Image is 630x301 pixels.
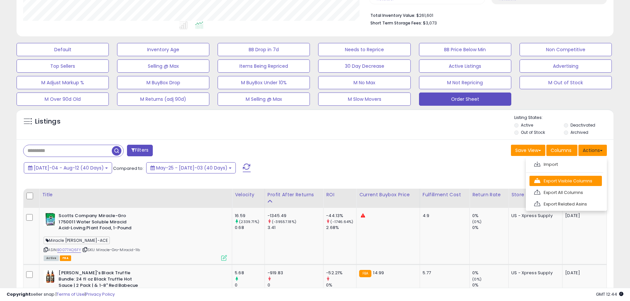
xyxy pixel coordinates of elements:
[423,213,465,219] div: 4.9
[218,43,310,56] button: BB Drop in 7d
[546,145,577,156] button: Columns
[17,76,109,89] button: M Adjust Markup %
[44,255,59,261] span: All listings currently available for purchase on Amazon
[156,165,228,171] span: May-25 - [DATE]-03 (40 Days)
[359,270,371,277] small: FBA
[529,176,602,186] a: Export Visible Columns
[235,191,262,198] div: Velocity
[235,225,265,231] div: 0.68
[511,213,557,219] div: US - Xpress Supply
[521,130,545,135] label: Out of Stock
[472,277,482,282] small: (0%)
[117,93,209,106] button: M Returns (adj 90d)
[520,43,612,56] button: Non Competitive
[419,76,511,89] button: M Not Repricing
[370,11,602,19] li: $261,601
[59,270,139,296] b: [PERSON_NAME]'s Black Truffle Bundle: 24 fl oz Black Truffle Hot Sauce | 2 Pack | & 1-8" Red Babe...
[570,130,588,135] label: Archived
[42,191,229,198] div: Title
[419,43,511,56] button: BB Price Below Min
[235,213,265,219] div: 16.59
[565,270,592,276] div: [DATE]
[423,191,467,198] div: Fulfillment Cost
[511,145,545,156] button: Save View
[218,93,310,106] button: M Selling @ Max
[326,213,356,219] div: -44.13%
[17,59,109,73] button: Top Sellers
[521,122,533,128] label: Active
[511,270,557,276] div: US - Xpress Supply
[529,199,602,209] a: Export Related Asins
[17,43,109,56] button: Default
[268,225,323,231] div: 3.41
[330,219,353,224] small: (-1746.64%)
[24,162,112,173] button: [DATE]-04 - Aug-12 (40 Days)
[370,20,422,26] b: Short Term Storage Fees:
[34,165,104,171] span: [DATE]-04 - Aug-12 (40 Days)
[218,59,310,73] button: Items Being Repriced
[57,291,85,297] a: Terms of Use
[520,76,612,89] button: M Out of Stock
[529,159,602,169] a: Import
[44,237,110,244] span: Miracle [PERSON_NAME]-ACE
[551,147,571,154] span: Columns
[7,291,115,298] div: seller snap | |
[117,59,209,73] button: Selling @ Max
[117,43,209,56] button: Inventory Age
[35,117,61,126] h5: Listings
[44,213,57,226] img: 51SSVs34ZTL._SL40_.jpg
[578,145,607,156] button: Actions
[472,191,506,198] div: Return Rate
[60,255,71,261] span: FBA
[419,93,511,106] button: Order Sheet
[565,213,592,219] div: [DATE]
[117,76,209,89] button: M BuyBox Drop
[146,162,236,173] button: May-25 - [DATE]-03 (40 Days)
[239,219,259,224] small: (2339.71%)
[373,270,384,276] span: 14.99
[423,20,437,26] span: $3,073
[520,59,612,73] button: Advertising
[596,291,623,297] span: 2025-08-13 12:44 GMT
[318,43,410,56] button: Needs to Reprice
[326,270,356,276] div: -52.21%
[272,219,296,224] small: (-39557.18%)
[514,115,613,121] p: Listing States:
[44,270,57,283] img: 41c7dWsVZzL._SL40_.jpg
[82,247,140,252] span: | SKU: Miracle-Gro-Miracid-1lb
[570,122,595,128] label: Deactivated
[113,165,144,171] span: Compared to:
[370,13,415,18] b: Total Inventory Value:
[268,213,323,219] div: -1345.49
[7,291,31,297] strong: Copyright
[86,291,115,297] a: Privacy Policy
[44,213,227,260] div: ASIN:
[472,219,482,224] small: (0%)
[472,213,508,219] div: 0%
[318,76,410,89] button: M No Max
[419,59,511,73] button: Active Listings
[268,270,323,276] div: -919.83
[359,191,417,198] div: Current Buybox Price
[235,270,265,276] div: 5.68
[472,225,508,231] div: 0%
[318,93,410,106] button: M Slow Movers
[127,145,153,156] button: Filters
[326,225,356,231] div: 2.68%
[472,270,508,276] div: 0%
[318,59,410,73] button: 30 Day Decrease
[218,76,310,89] button: M BuyBox Under 10%
[268,191,320,198] div: Profit After Returns
[57,247,81,253] a: B0077AQ6FY
[423,270,465,276] div: 5.77
[17,93,109,106] button: M Over 90d Old
[529,187,602,198] a: Export All Columns
[511,191,560,198] div: Store Name
[326,191,354,198] div: ROI
[59,213,139,233] b: Scotts Company Miracle-Gro 1750011 Water Soluble Miracid Acid-Loving Plant Food, 1-Pound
